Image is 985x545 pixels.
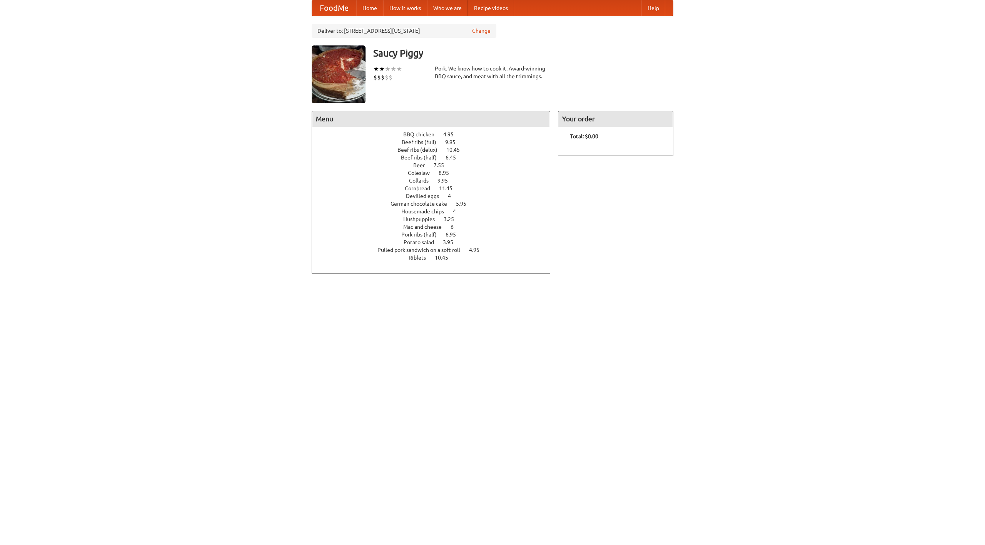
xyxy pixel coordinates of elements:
span: BBQ chicken [403,131,442,138]
span: 4 [453,208,464,215]
a: Recipe videos [468,0,514,16]
div: Deliver to: [STREET_ADDRESS][US_STATE] [312,24,496,38]
li: ★ [396,65,402,73]
a: Home [356,0,383,16]
a: Pork ribs (half) 6.95 [401,231,470,238]
span: 10.45 [446,147,467,153]
a: FoodMe [312,0,356,16]
h3: Saucy Piggy [373,45,673,61]
span: Housemade chips [401,208,452,215]
span: Coleslaw [408,170,437,176]
span: 6.95 [446,231,464,238]
span: 6.45 [446,154,464,161]
a: Housemade chips 4 [401,208,470,215]
li: ★ [385,65,391,73]
li: $ [373,73,377,82]
span: 4 [448,193,459,199]
span: Pulled pork sandwich on a soft roll [377,247,468,253]
h4: Your order [558,111,673,127]
span: Devilled eggs [406,193,447,199]
span: Cornbread [405,185,438,191]
span: 5.95 [456,201,474,207]
a: Coleslaw 8.95 [408,170,463,176]
span: Beef ribs (delux) [397,147,445,153]
a: BBQ chicken 4.95 [403,131,468,138]
span: 10.45 [435,255,456,261]
a: Who we are [427,0,468,16]
a: Change [472,27,491,35]
span: Potato salad [404,239,442,245]
a: Beef ribs (half) 6.45 [401,154,470,161]
span: 9.95 [437,178,456,184]
a: Pulled pork sandwich on a soft roll 4.95 [377,247,494,253]
span: 9.95 [445,139,463,145]
div: Pork. We know how to cook it. Award-winning BBQ sauce, and meat with all the trimmings. [435,65,550,80]
span: Pork ribs (half) [401,231,444,238]
li: $ [385,73,389,82]
a: German chocolate cake 5.95 [391,201,481,207]
a: Help [641,0,665,16]
b: Total: $0.00 [570,133,598,139]
span: 3.25 [444,216,462,222]
span: German chocolate cake [391,201,455,207]
span: Beer [413,162,432,168]
a: Devilled eggs 4 [406,193,465,199]
h4: Menu [312,111,550,127]
a: How it works [383,0,427,16]
span: 4.95 [469,247,487,253]
a: Collards 9.95 [409,178,462,184]
a: Hushpuppies 3.25 [403,216,468,222]
a: Beef ribs (full) 9.95 [402,139,470,145]
span: Mac and cheese [403,224,449,230]
a: Potato salad 3.95 [404,239,467,245]
a: Mac and cheese 6 [403,224,468,230]
span: 4.95 [443,131,461,138]
li: $ [377,73,381,82]
li: ★ [379,65,385,73]
span: 7.55 [434,162,452,168]
span: 8.95 [439,170,457,176]
span: 3.95 [443,239,461,245]
span: 11.45 [439,185,460,191]
a: Riblets 10.45 [409,255,462,261]
span: Beef ribs (full) [402,139,444,145]
li: $ [381,73,385,82]
img: angular.jpg [312,45,366,103]
span: Riblets [409,255,434,261]
li: ★ [391,65,396,73]
a: Beer 7.55 [413,162,458,168]
span: Beef ribs (half) [401,154,444,161]
span: Hushpuppies [403,216,442,222]
li: $ [389,73,392,82]
span: 6 [451,224,461,230]
li: ★ [373,65,379,73]
a: Beef ribs (delux) 10.45 [397,147,474,153]
a: Cornbread 11.45 [405,185,467,191]
span: Collards [409,178,436,184]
